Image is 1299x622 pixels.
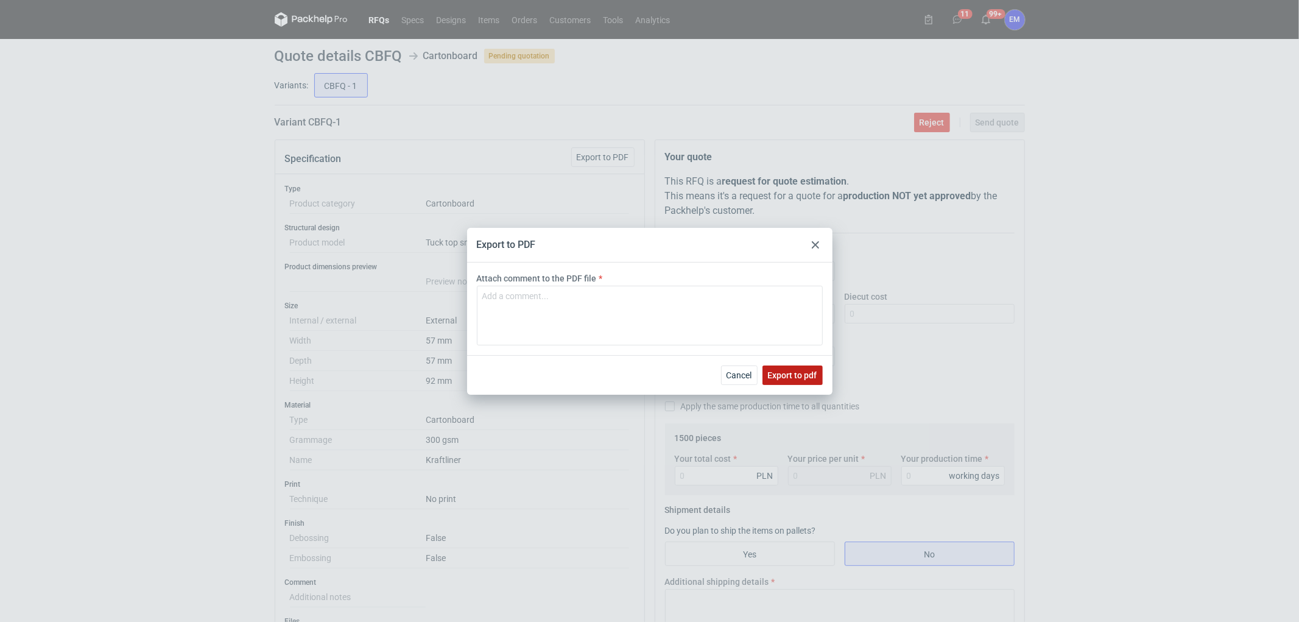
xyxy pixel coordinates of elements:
span: Cancel [727,371,752,380]
button: Export to pdf [762,366,823,385]
label: Attach comment to the PDF file [477,272,597,284]
div: Export to PDF [477,238,536,252]
button: Cancel [721,366,758,385]
span: Export to pdf [768,371,817,380]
